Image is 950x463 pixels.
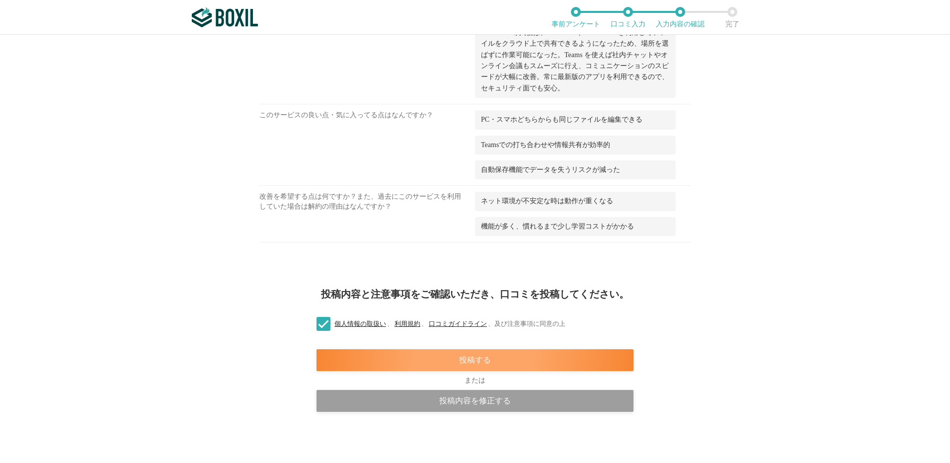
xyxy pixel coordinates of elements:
li: 完了 [706,7,758,28]
span: 機能が多く、慣れるまで少し学習コストがかかる [481,223,634,230]
div: 投稿内容を修正する [317,390,633,412]
li: 口コミ入力 [602,7,654,28]
a: 利用規約 [394,320,421,327]
li: 入力内容の確認 [654,7,706,28]
li: 事前アンケート [550,7,602,28]
div: 投稿する [317,349,633,371]
span: ネット環境が不安定な時は動作が重くなる [481,197,613,205]
div: このサービスの良い点・気に入ってる点はなんですか？ [259,110,475,185]
label: 、 、 、 及び注意事項に同意の上 [309,319,565,329]
span: Teamsでの打ち合わせや情報共有が効率的 [481,141,610,149]
span: PC・スマホどちらからも同じファイルを編集できる [481,116,642,123]
a: 口コミガイドライン [428,320,488,327]
a: 個人情報の取扱い [333,320,387,327]
div: 改善を希望する点は何ですか？また、過去にこのサービスを利用していた場合は解約の理由はなんですか？ [259,192,475,242]
span: 自動保存機能でデータを失うリスクが減った [481,166,620,173]
img: ボクシルSaaS_ロゴ [192,7,258,27]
